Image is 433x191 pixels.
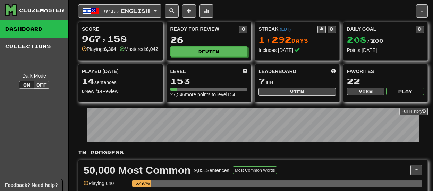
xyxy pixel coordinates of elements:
[280,27,291,32] a: (EDT)
[347,26,416,33] div: Daily Goal
[170,26,239,33] div: Ready for Review
[134,180,151,187] div: 6.497%
[78,149,428,156] p: In Progress
[19,81,34,89] button: On
[386,88,424,95] button: Play
[82,46,116,53] div: Playing:
[258,47,336,54] div: Includes [DATE]!
[399,108,428,115] a: Full History
[78,4,161,18] button: עברית/English
[170,77,248,85] div: 153
[120,46,158,53] div: Mastered:
[104,8,150,14] span: עברית / English
[258,35,291,44] span: 1,292
[82,26,159,33] div: Score
[182,4,196,18] button: Add sentence to collection
[258,76,265,86] span: 7
[104,46,116,52] strong: 6,364
[170,46,248,57] button: Review
[347,47,424,54] div: Points [DATE]
[170,68,186,75] span: Level
[165,4,179,18] button: Search sentences
[258,77,336,86] div: th
[170,91,248,98] div: 27,546 more points to level 154
[243,68,247,75] span: Score more points to level up
[194,167,229,174] div: 9,851 Sentences
[347,88,385,95] button: View
[5,182,58,189] span: Open feedback widget
[19,7,64,14] div: Clozemaster
[347,38,383,44] span: / 200
[199,4,213,18] button: More stats
[258,26,317,33] div: Streak
[258,35,336,44] div: Day s
[84,165,190,175] div: 50,000 Most Common
[97,89,103,94] strong: 14
[258,88,336,95] button: View
[331,68,336,75] span: This week in points, UTC
[347,35,367,44] span: 208
[34,81,49,89] button: Off
[347,68,424,75] div: Favorites
[82,76,94,86] span: 14
[82,77,159,86] div: sentences
[5,72,63,79] div: Dark Mode
[82,88,159,95] div: New / Review
[82,89,85,94] strong: 0
[146,46,158,52] strong: 6,042
[82,68,119,75] span: Played [DATE]
[347,77,424,85] div: 22
[233,166,277,174] button: Most Common Words
[82,35,159,43] div: 967,158
[258,68,296,75] span: Leaderboard
[170,35,248,44] div: 26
